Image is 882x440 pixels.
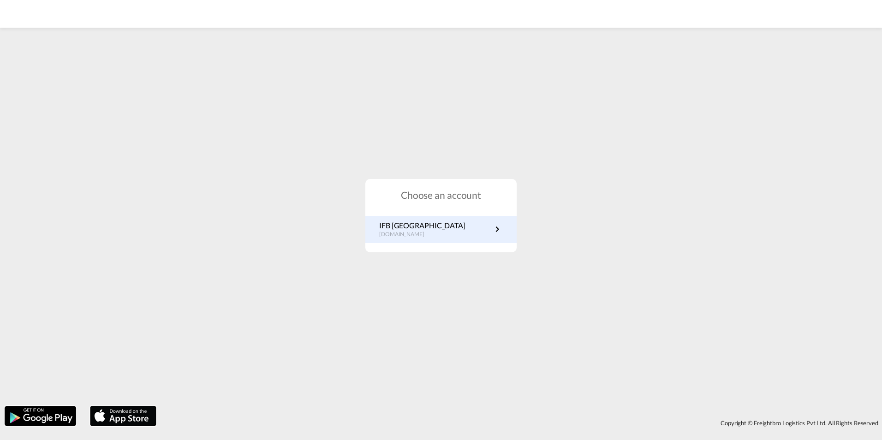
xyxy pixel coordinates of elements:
img: apple.png [89,405,157,427]
p: IFB [GEOGRAPHIC_DATA] [379,220,465,231]
md-icon: icon-chevron-right [492,224,503,235]
div: Copyright © Freightbro Logistics Pvt Ltd. All Rights Reserved [161,415,882,431]
p: [DOMAIN_NAME] [379,231,465,238]
img: google.png [4,405,77,427]
a: IFB [GEOGRAPHIC_DATA][DOMAIN_NAME] [379,220,503,238]
h1: Choose an account [365,188,517,202]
